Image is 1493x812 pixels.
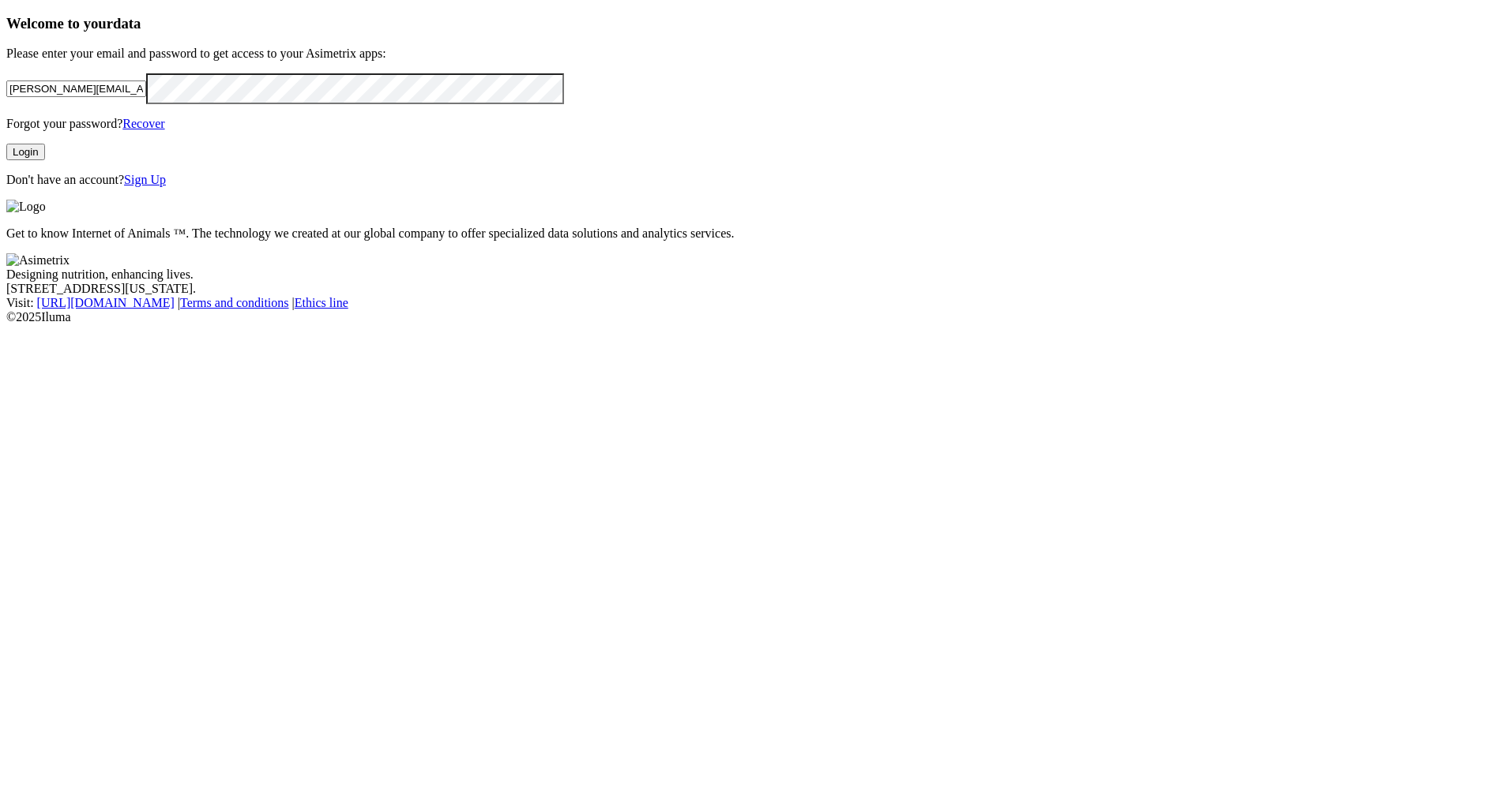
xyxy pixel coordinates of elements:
[6,282,1487,296] div: [STREET_ADDRESS][US_STATE].
[113,15,141,32] span: data
[180,296,289,309] a: Terms and conditions
[6,296,1487,310] div: Visit : | |
[6,268,1487,282] div: Designing nutrition, enhancing lives.
[6,47,1487,61] p: Please enter your email and password to get access to your Asimetrix apps:
[6,253,70,268] img: Asimetrix
[122,117,164,130] a: Recover
[6,173,1487,187] p: Don't have an account?
[6,226,1487,241] p: Get to know Internet of Animals ™. The technology we created at our global company to offer speci...
[6,310,1487,324] div: © 2025 Iluma
[6,80,146,97] input: Your email
[6,117,1487,131] p: Forgot your password?
[6,200,46,214] img: Logo
[6,15,1487,32] h3: Welcome to your
[295,296,348,309] a: Ethics line
[37,296,175,309] a: [URL][DOMAIN_NAME]
[6,144,45,160] button: Login
[124,173,166,186] a: Sign Up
